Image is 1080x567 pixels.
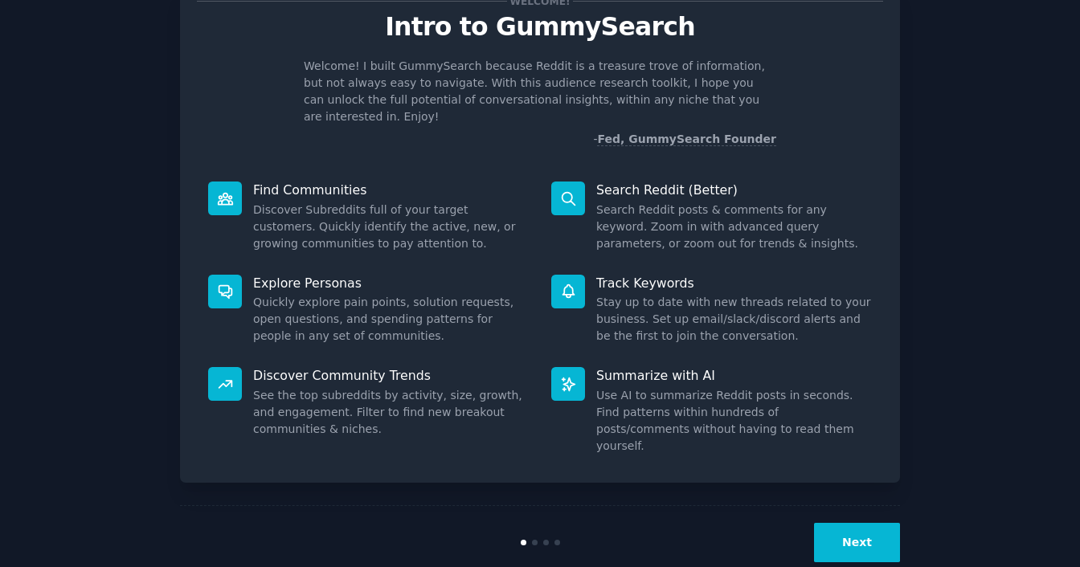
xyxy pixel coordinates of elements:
p: Track Keywords [596,275,872,292]
div: - [593,131,776,148]
dd: Quickly explore pain points, solution requests, open questions, and spending patterns for people ... [253,294,529,345]
p: Discover Community Trends [253,367,529,384]
button: Next [814,523,900,562]
p: Find Communities [253,182,529,198]
p: Welcome! I built GummySearch because Reddit is a treasure trove of information, but not always ea... [304,58,776,125]
a: Fed, GummySearch Founder [597,133,776,146]
dd: See the top subreddits by activity, size, growth, and engagement. Filter to find new breakout com... [253,387,529,438]
dd: Use AI to summarize Reddit posts in seconds. Find patterns within hundreds of posts/comments with... [596,387,872,455]
p: Explore Personas [253,275,529,292]
p: Intro to GummySearch [197,13,883,41]
dd: Search Reddit posts & comments for any keyword. Zoom in with advanced query parameters, or zoom o... [596,202,872,252]
p: Search Reddit (Better) [596,182,872,198]
p: Summarize with AI [596,367,872,384]
dd: Discover Subreddits full of your target customers. Quickly identify the active, new, or growing c... [253,202,529,252]
dd: Stay up to date with new threads related to your business. Set up email/slack/discord alerts and ... [596,294,872,345]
